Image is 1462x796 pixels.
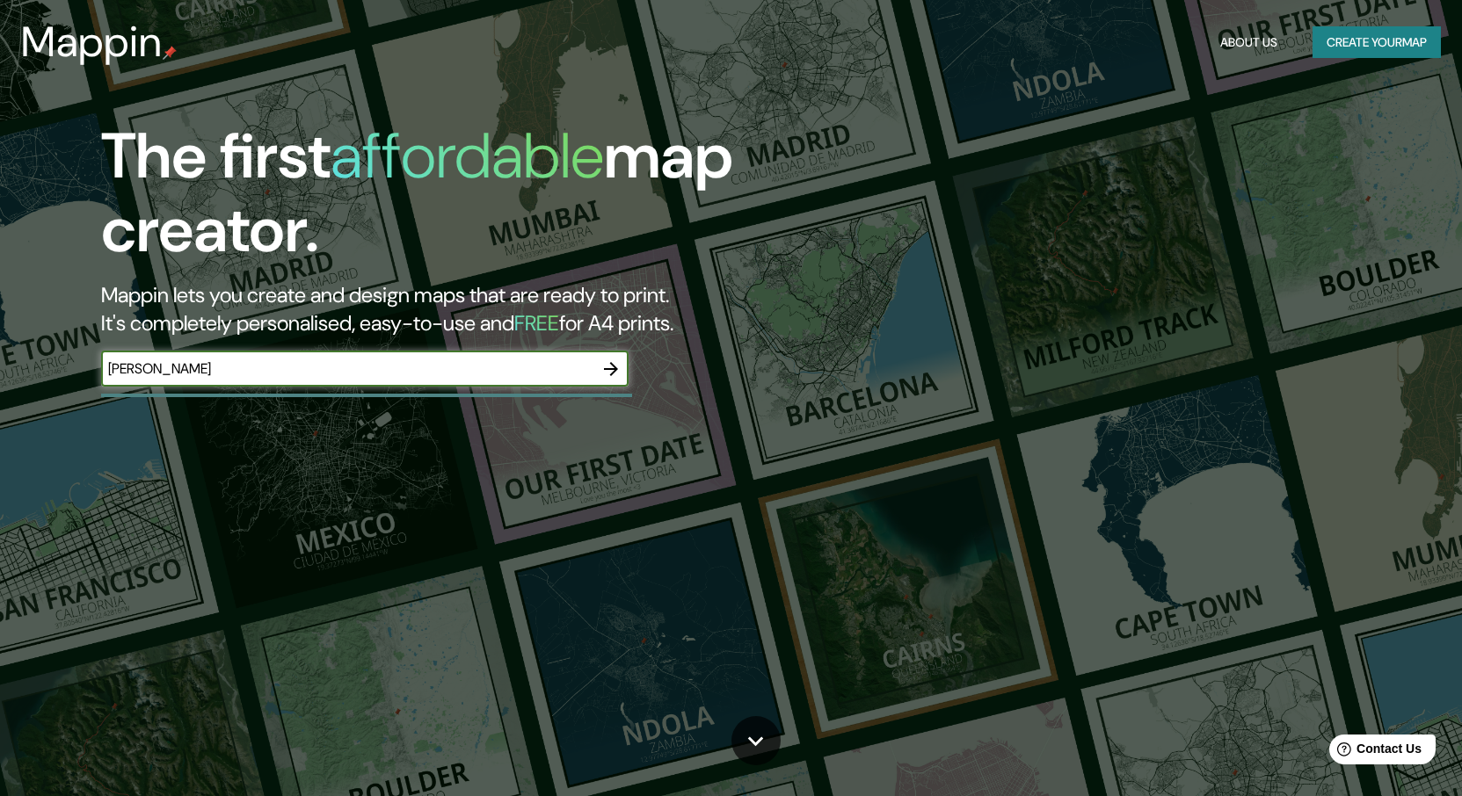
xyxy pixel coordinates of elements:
[163,46,177,60] img: mappin-pin
[101,119,833,281] h1: The first map creator.
[331,115,604,197] h1: affordable
[514,309,559,336] h5: FREE
[1213,26,1284,59] button: About Us
[101,281,833,337] h2: Mappin lets you create and design maps that are ready to print. It's completely personalised, eas...
[1313,26,1441,59] button: Create yourmap
[1306,727,1443,777] iframe: Help widget launcher
[21,18,163,67] h3: Mappin
[101,358,593,379] input: Choose your favourite place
